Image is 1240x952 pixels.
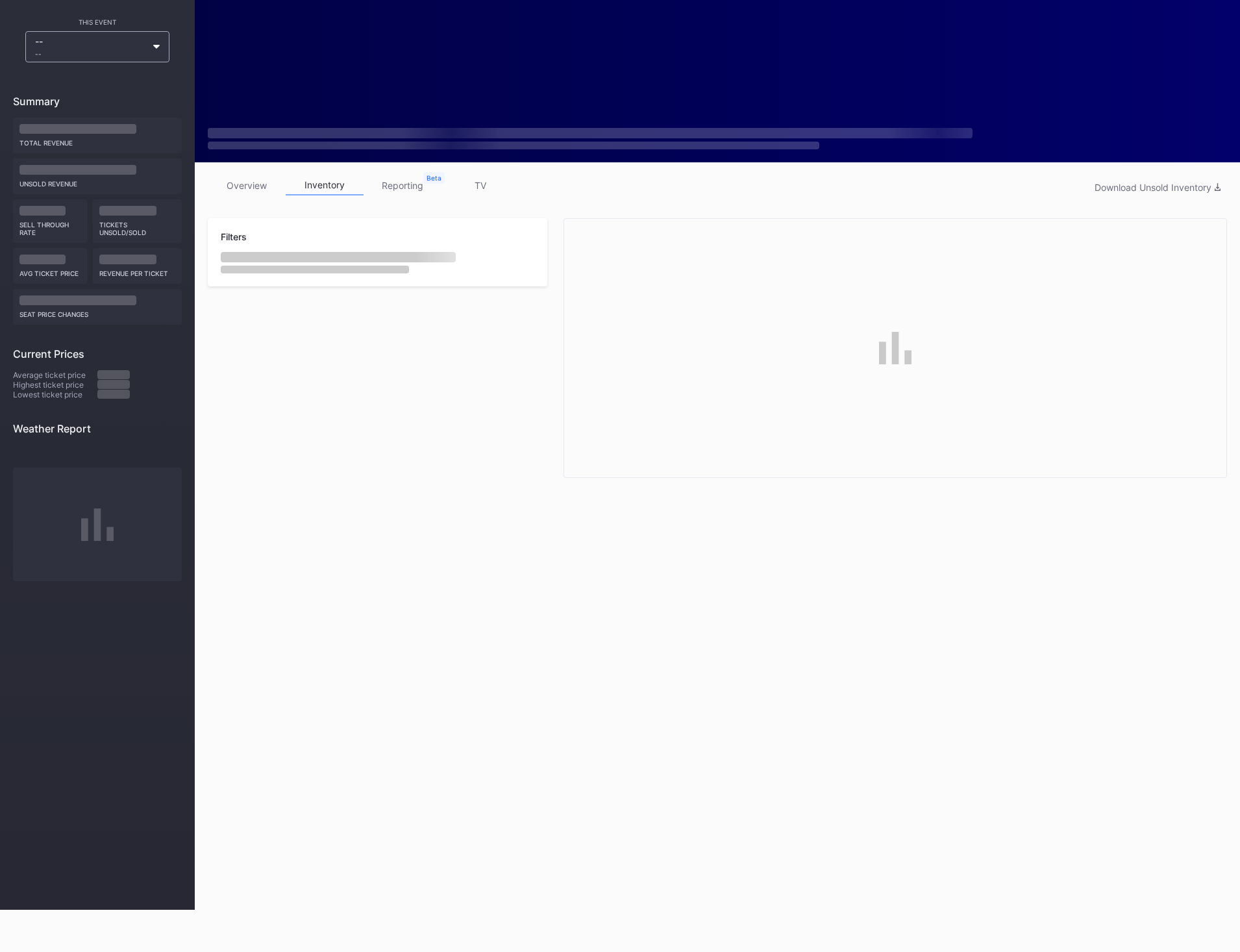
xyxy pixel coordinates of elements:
div: Unsold Revenue [19,175,175,188]
div: Lowest ticket price [13,390,97,399]
div: Sell Through Rate [19,216,81,236]
div: Download Unsold Inventory [1095,182,1221,193]
a: overview [208,175,286,195]
div: Highest ticket price [13,380,97,390]
div: Summary [13,95,182,108]
a: TV [441,175,519,195]
a: inventory [286,175,364,195]
div: Current Prices [13,347,182,360]
div: seat price changes [19,305,175,318]
div: Avg ticket price [19,264,81,277]
a: reporting [364,175,441,195]
div: Filters [221,231,534,242]
button: Download Unsold Inventory [1088,179,1227,196]
div: Total Revenue [19,134,175,147]
div: -- [35,36,147,58]
div: Average ticket price [13,370,97,380]
div: Weather Report [13,422,182,435]
div: Tickets Unsold/Sold [99,216,176,236]
div: Revenue per ticket [99,264,176,277]
div: -- [35,50,147,58]
div: This Event [13,18,182,26]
